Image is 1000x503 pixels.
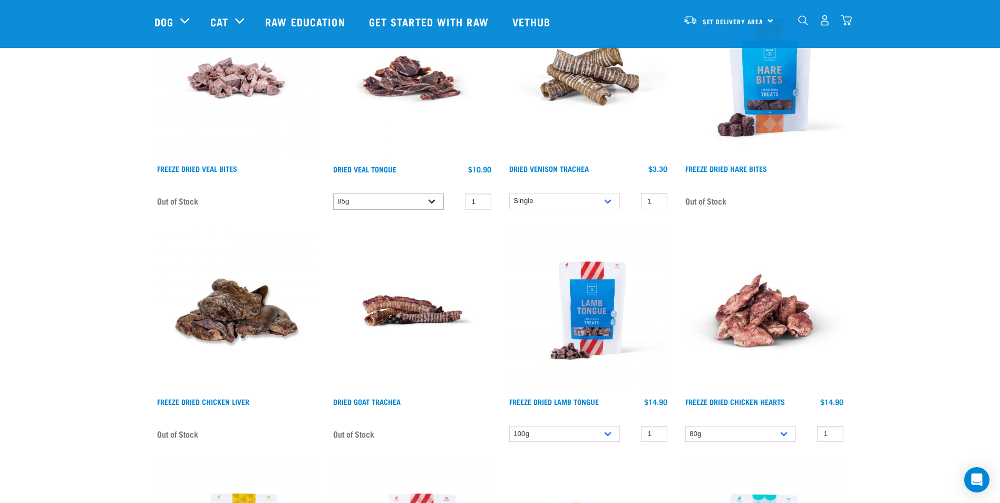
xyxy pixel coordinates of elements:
a: Dog [154,14,173,30]
img: van-moving.png [683,15,697,25]
a: Freeze Dried Chicken Liver [157,400,249,403]
img: home-icon-1@2x.png [798,15,808,25]
div: $14.90 [644,398,667,406]
a: Freeze Dried Veal Bites [157,167,237,170]
a: Freeze Dried Chicken Hearts [685,400,785,403]
img: FD Chicken Hearts [683,229,846,392]
span: Out of Stock [157,193,198,209]
img: user.png [819,15,830,26]
div: $10.90 [468,165,491,173]
input: 1 [817,426,843,442]
input: 1 [465,194,491,210]
a: Dried Veal Tongue [333,167,396,171]
a: Get started with Raw [358,1,502,43]
span: Out of Stock [157,426,198,442]
img: 16327 [154,229,318,392]
div: $3.30 [648,165,667,173]
img: Raw Essentials Goat Trachea [331,229,494,392]
img: home-icon@2x.png [841,15,852,26]
a: Raw Education [255,1,358,43]
a: Dried Goat Trachea [333,400,401,403]
a: Cat [210,14,228,30]
input: 1 [641,426,667,442]
a: Freeze Dried Lamb Tongue [509,400,599,403]
input: 1 [641,193,667,209]
a: Dried Venison Trachea [509,167,589,170]
img: RE Product Shoot 2023 Nov8575 [507,229,670,392]
span: Out of Stock [333,426,374,442]
a: Vethub [502,1,564,43]
span: Out of Stock [685,193,726,209]
div: $14.90 [820,398,843,406]
div: Open Intercom Messenger [964,467,989,492]
a: Freeze Dried Hare Bites [685,167,767,170]
span: Set Delivery Area [703,20,764,23]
